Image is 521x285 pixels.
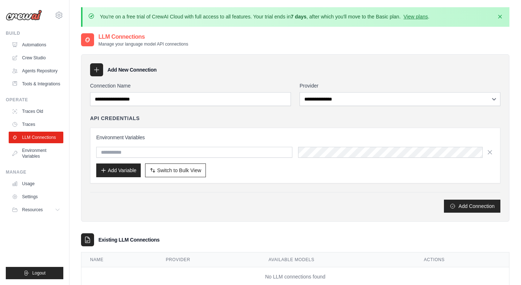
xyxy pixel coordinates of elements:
[300,82,500,89] label: Provider
[9,78,63,90] a: Tools & Integrations
[260,252,415,267] th: Available Models
[6,267,63,279] button: Logout
[96,134,494,141] h3: Environment Variables
[96,163,141,177] button: Add Variable
[9,204,63,216] button: Resources
[9,106,63,117] a: Traces Old
[6,97,63,103] div: Operate
[9,119,63,130] a: Traces
[98,41,188,47] p: Manage your language model API connections
[90,115,140,122] h4: API Credentials
[90,82,291,89] label: Connection Name
[81,252,157,267] th: Name
[6,10,42,21] img: Logo
[145,163,206,177] button: Switch to Bulk View
[6,169,63,175] div: Manage
[32,270,46,276] span: Logout
[9,39,63,51] a: Automations
[9,191,63,203] a: Settings
[6,30,63,36] div: Build
[9,178,63,190] a: Usage
[9,65,63,77] a: Agents Repository
[9,132,63,143] a: LLM Connections
[415,252,509,267] th: Actions
[444,200,500,213] button: Add Connection
[403,14,428,20] a: View plans
[291,14,306,20] strong: 7 days
[98,33,188,41] h2: LLM Connections
[9,52,63,64] a: Crew Studio
[22,207,43,213] span: Resources
[107,66,157,73] h3: Add New Connection
[157,167,201,174] span: Switch to Bulk View
[98,236,160,243] h3: Existing LLM Connections
[100,13,429,20] p: You're on a free trial of CrewAI Cloud with full access to all features. Your trial ends in , aft...
[157,252,260,267] th: Provider
[9,145,63,162] a: Environment Variables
